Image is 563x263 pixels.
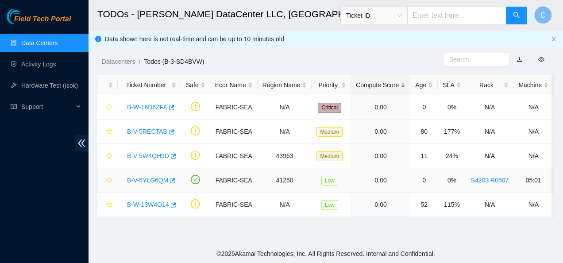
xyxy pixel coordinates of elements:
td: N/A [513,120,553,144]
td: N/A [513,144,553,168]
button: star [102,173,113,187]
span: search [513,12,520,20]
td: 52 [410,193,438,217]
span: Critical [318,103,341,112]
td: 177% [438,120,466,144]
span: Low [321,176,338,186]
td: N/A [466,120,514,144]
td: 0% [438,95,466,120]
td: 0.00 [351,144,410,168]
td: N/A [258,95,312,120]
span: Ticket ID [346,9,402,22]
a: B-W-13W4O14 [127,201,169,208]
td: 0% [438,168,466,193]
span: Field Tech Portal [14,15,71,23]
td: 0.00 [351,168,410,193]
td: 24% [438,144,466,168]
td: 43963 [258,144,312,168]
td: N/A [258,120,312,144]
span: star [106,201,112,209]
td: 0 [410,168,438,193]
a: B-V-5YLG6QM [127,177,168,184]
span: Medium [316,127,343,137]
button: star [102,149,113,163]
td: 0.00 [351,95,410,120]
td: 115% [438,193,466,217]
span: eye [538,56,544,62]
a: download [517,56,523,63]
td: 0.00 [351,120,410,144]
span: star [106,177,112,184]
td: N/A [258,193,312,217]
td: 80 [410,120,438,144]
span: star [106,153,112,160]
button: close [551,36,556,42]
button: star [102,197,113,212]
td: FABRIC-SEA [210,144,258,168]
td: N/A [466,144,514,168]
td: FABRIC-SEA [210,95,258,120]
button: star [102,100,113,114]
span: Support [21,98,73,116]
span: C [540,10,546,21]
img: Akamai Technologies [7,9,45,24]
span: Low [321,200,338,210]
input: Search [449,54,497,64]
a: S4203.R0507 [471,177,509,184]
td: N/A [466,95,514,120]
td: FABRIC-SEA [210,120,258,144]
a: B-W-16D6ZFA [127,104,167,111]
button: download [510,52,529,66]
td: 05:01 [513,168,553,193]
td: 0.00 [351,193,410,217]
a: Hardware Test (isok) [21,82,78,89]
td: N/A [513,95,553,120]
span: exclamation-circle [191,102,200,111]
span: star [106,128,112,135]
td: N/A [466,193,514,217]
button: star [102,124,113,139]
button: search [506,7,527,24]
span: check-circle [191,175,200,184]
a: B-V-5RECTAB [127,128,167,135]
td: 41250 [258,168,312,193]
footer: © 2025 Akamai Technologies, Inc. All Rights Reserved. Internal and Confidential. [89,244,563,263]
td: N/A [513,193,553,217]
span: Medium [316,151,343,161]
span: / [139,58,140,65]
td: 11 [410,144,438,168]
span: read [11,104,17,110]
span: double-left [75,135,89,151]
td: FABRIC-SEA [210,168,258,193]
span: exclamation-circle [191,126,200,135]
button: C [534,6,552,24]
span: exclamation-circle [191,151,200,160]
a: Data Centers [21,39,58,46]
a: Todos (B-3-SD4BVW) [144,58,204,65]
a: B-V-5W4QH9D [127,152,169,159]
input: Enter text here... [407,7,506,24]
a: Akamai TechnologiesField Tech Portal [7,16,71,27]
a: Activity Logs [21,61,56,68]
a: Datacenters [102,58,135,65]
span: exclamation-circle [191,199,200,209]
span: star [106,104,112,111]
td: 0 [410,95,438,120]
td: FABRIC-SEA [210,193,258,217]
